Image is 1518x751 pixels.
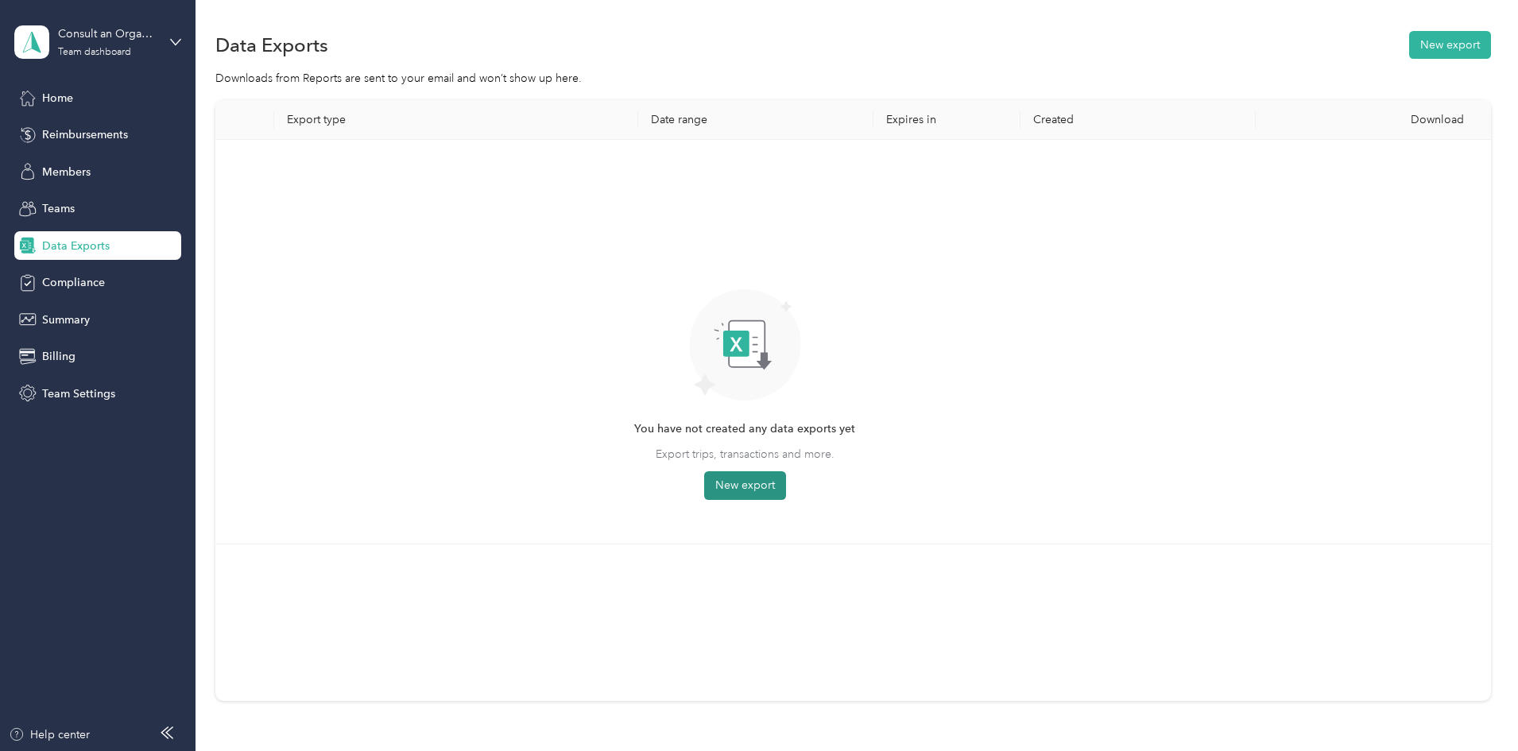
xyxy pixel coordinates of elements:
[42,200,75,217] span: Teams
[58,48,131,57] div: Team dashboard
[656,446,835,463] span: Export trips, transactions and more.
[274,100,638,140] th: Export type
[215,37,328,53] h1: Data Exports
[42,90,73,106] span: Home
[1409,31,1491,59] button: New export
[42,164,91,180] span: Members
[42,348,76,365] span: Billing
[1020,100,1256,140] th: Created
[634,420,855,438] span: You have not created any data exports yet
[42,385,115,402] span: Team Settings
[1268,113,1478,126] div: Download
[9,726,90,743] button: Help center
[704,471,786,500] button: New export
[42,126,128,143] span: Reimbursements
[42,274,105,291] span: Compliance
[873,100,1020,140] th: Expires in
[42,312,90,328] span: Summary
[42,238,110,254] span: Data Exports
[1429,662,1518,751] iframe: Everlance-gr Chat Button Frame
[58,25,157,42] div: Consult an Organizer, LLC
[215,70,1491,87] div: Downloads from Reports are sent to your email and won’t show up here.
[638,100,873,140] th: Date range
